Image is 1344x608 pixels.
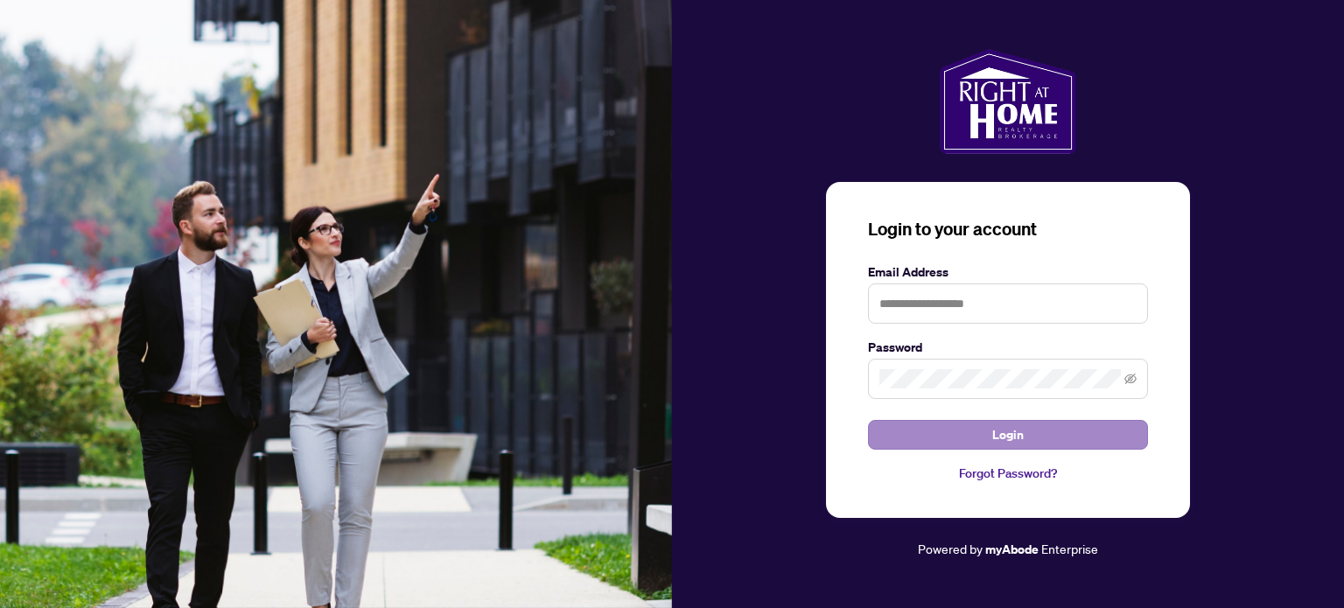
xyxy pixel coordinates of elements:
label: Password [868,338,1148,357]
img: ma-logo [940,49,1075,154]
label: Email Address [868,262,1148,282]
h3: Login to your account [868,217,1148,241]
span: Enterprise [1041,541,1098,556]
a: myAbode [985,540,1039,559]
span: Login [992,421,1024,449]
a: Forgot Password? [868,464,1148,483]
button: Login [868,420,1148,450]
span: Powered by [918,541,983,556]
span: eye-invisible [1124,373,1137,385]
